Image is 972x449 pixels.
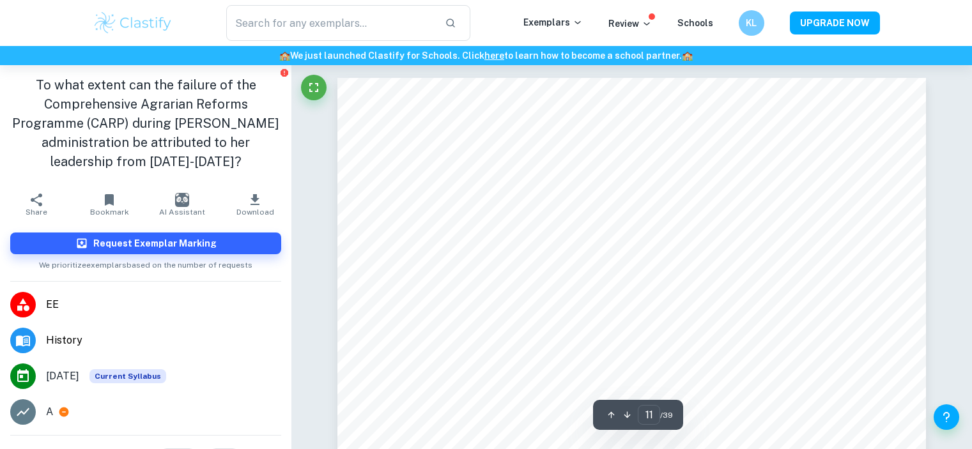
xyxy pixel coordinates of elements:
[523,15,583,29] p: Exemplars
[744,16,759,30] h6: KL
[934,404,959,430] button: Help and Feedback
[146,186,219,222] button: AI Assistant
[3,49,969,63] h6: We just launched Clastify for Schools. Click to learn how to become a school partner.
[89,369,166,383] div: This exemplar is based on the current syllabus. Feel free to refer to it for inspiration/ideas wh...
[39,254,252,271] span: We prioritize exemplars based on the number of requests
[93,236,217,250] h6: Request Exemplar Marking
[484,50,504,61] a: here
[159,208,205,217] span: AI Assistant
[790,11,880,34] button: UPGRADE NOW
[301,75,327,100] button: Fullscreen
[10,232,281,254] button: Request Exemplar Marking
[175,193,189,207] img: AI Assistant
[46,369,79,384] span: [DATE]
[46,404,53,420] p: A
[608,17,652,31] p: Review
[46,333,281,348] span: History
[677,18,713,28] a: Schools
[682,50,693,61] span: 🏫
[236,208,274,217] span: Download
[739,10,764,36] button: KL
[10,75,281,171] h1: To what extent can the failure of the Comprehensive Agrarian Reforms Programme (CARP) during [PER...
[46,297,281,312] span: EE
[26,208,47,217] span: Share
[279,68,289,77] button: Report issue
[279,50,290,61] span: 🏫
[89,369,166,383] span: Current Syllabus
[219,186,291,222] button: Download
[93,10,174,36] img: Clastify logo
[660,409,673,421] span: / 39
[90,208,129,217] span: Bookmark
[73,186,146,222] button: Bookmark
[226,5,435,41] input: Search for any exemplars...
